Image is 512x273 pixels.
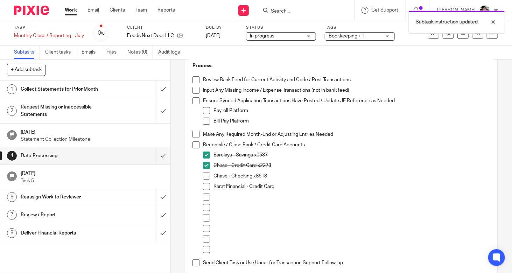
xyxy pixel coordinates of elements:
[203,259,490,266] p: Send Client Task or Use Uncat for Transaction Support Follow-up
[82,45,101,59] a: Emails
[7,192,17,202] div: 6
[7,84,17,94] div: 1
[110,7,125,14] a: Clients
[479,5,490,16] img: IMG_2906.JPEG
[21,228,106,238] h1: Deliver Financial Reports
[21,168,163,177] h1: [DATE]
[203,131,490,138] p: Make Any Required Month-End or Adjusting Entries Needed
[21,102,106,120] h1: Request Missing or Inaccessible Statements
[21,192,106,202] h1: Reassign Work to Reviewer
[14,32,84,39] div: Monthly Close / Reporting - July
[21,84,106,94] h1: Collect Statements for Prior Month
[14,45,40,59] a: Subtasks
[203,141,490,148] p: Reconcile / Close Bank / Credit Card Accounts
[7,210,17,220] div: 7
[416,19,479,26] p: Subtask instruction updated.
[7,228,17,238] div: 8
[213,173,490,180] p: Chase - Checking x8618
[213,183,490,190] p: Karat Financial - Credit Card
[21,136,163,143] p: Statement Collection Milestone
[7,151,17,161] div: 4
[21,127,163,136] h1: [DATE]
[135,7,147,14] a: Team
[45,45,76,59] a: Client tasks
[127,32,174,39] p: Foods Next Door LLC
[127,45,153,59] a: Notes (0)
[213,118,490,125] p: Bill Pay Platform
[203,97,490,104] p: Ensure Synced Application Transactions Have Posted / Update JE Reference as Needed
[21,177,163,184] p: Task 5
[87,7,99,14] a: Email
[203,87,490,94] p: Input Any Missing Income / Expense Transactions (not in bank feed)
[250,34,274,38] span: In progress
[101,31,105,35] small: /8
[14,6,49,15] img: Pixie
[213,162,490,169] p: Chase - Credit Card x2273
[21,210,106,220] h1: Review / Report
[206,33,220,38] span: [DATE]
[213,152,490,159] p: Barclays - Savings x0587
[213,107,490,114] p: Payroll Platform
[98,29,105,37] div: 0
[21,150,106,161] h1: Data Processing
[206,25,237,30] label: Due by
[7,64,45,76] button: + Add subtask
[246,25,316,30] label: Status
[329,34,365,38] span: Bookkeeping + 1
[192,63,212,68] strong: Process:
[158,45,185,59] a: Audit logs
[65,7,77,14] a: Work
[7,106,17,116] div: 2
[106,45,122,59] a: Files
[127,25,197,30] label: Client
[14,25,84,30] label: Task
[157,7,175,14] a: Reports
[203,76,490,83] p: Review Bank Feed for Current Activity and Code / Post Transactions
